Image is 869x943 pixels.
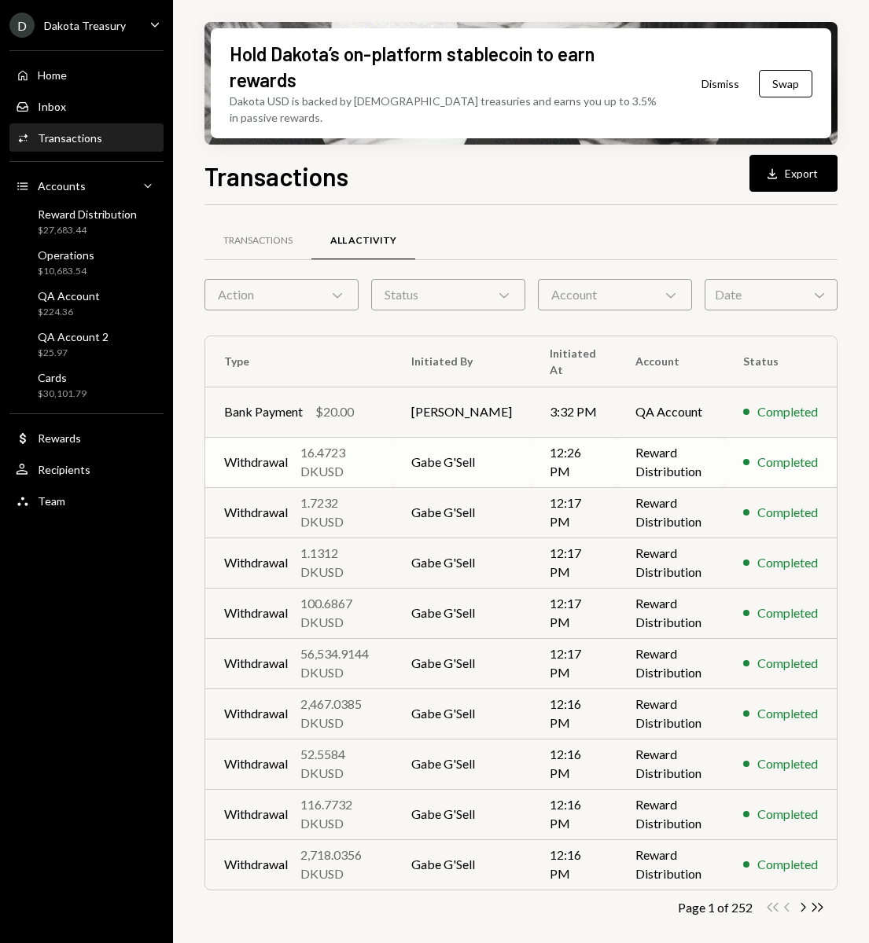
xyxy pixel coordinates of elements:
div: Withdrawal [224,604,288,622]
div: $30,101.79 [38,387,87,401]
a: Home [9,61,164,89]
th: Initiated By [392,336,531,387]
div: 1.7232 DKUSD [300,494,374,531]
td: 12:16 PM [531,789,617,839]
td: 12:17 PM [531,588,617,638]
td: 12:17 PM [531,638,617,688]
a: All Activity [311,221,415,261]
a: QA Account 2$25.97 [9,325,164,363]
div: 2,718.0356 DKUSD [300,846,374,883]
div: 1.1312 DKUSD [300,544,374,582]
td: Gabe G'Sell [392,739,531,789]
div: Withdrawal [224,654,288,673]
td: Gabe G'Sell [392,538,531,588]
h1: Transactions [204,160,348,192]
div: Bank Payment [224,402,303,421]
td: 12:17 PM [531,487,617,538]
th: Type [205,336,392,387]
button: Dismiss [682,65,759,102]
a: Inbox [9,92,164,120]
div: Accounts [38,179,86,193]
a: Cards$30,101.79 [9,366,164,404]
a: QA Account$224.36 [9,284,164,322]
td: 12:26 PM [531,437,617,487]
div: Withdrawal [224,503,288,522]
div: Page 1 of 252 [678,900,753,915]
td: Reward Distribution [617,839,724,890]
div: $25.97 [38,347,109,360]
th: Account [617,336,724,387]
div: Withdrawal [224,855,288,874]
div: Completed [757,453,818,472]
td: 12:17 PM [531,538,617,588]
td: [PERSON_NAME] [392,387,531,437]
td: Reward Distribution [617,538,724,588]
div: Transactions [223,234,293,248]
div: Home [38,68,67,82]
div: Completed [757,553,818,572]
td: 12:16 PM [531,688,617,739]
div: Withdrawal [224,805,288,824]
div: Recipients [38,463,90,476]
div: Hold Dakota’s on-platform stablecoin to earn rewards [230,41,654,93]
div: 100.6867 DKUSD [300,594,374,632]
div: $224.36 [38,306,100,319]
a: Reward Distribution$27,683.44 [9,203,164,240]
div: Completed [757,805,818,824]
div: Completed [757,503,818,522]
div: $27,683.44 [38,224,137,237]
div: $20.00 [315,402,354,421]
td: Gabe G'Sell [392,839,531,890]
th: Status [724,336,837,387]
td: Reward Distribution [617,789,724,839]
td: 12:16 PM [531,739,617,789]
div: Withdrawal [224,553,288,572]
td: Gabe G'Sell [392,789,531,839]
div: $10,683.54 [38,265,94,278]
div: Transactions [38,131,102,145]
a: Operations$10,683.54 [9,244,164,281]
td: Gabe G'Sell [392,588,531,638]
div: Withdrawal [224,754,288,773]
td: Gabe G'Sell [392,638,531,688]
div: Date [705,279,838,310]
div: Completed [757,754,818,773]
div: D [9,13,35,38]
td: Reward Distribution [617,739,724,789]
a: Rewards [9,424,164,452]
td: Reward Distribution [617,688,724,739]
div: Cards [38,371,87,384]
th: Initiated At [531,336,617,387]
div: Status [371,279,525,310]
div: Account [538,279,692,310]
div: Action [204,279,359,310]
td: Gabe G'Sell [392,437,531,487]
div: 2,467.0385 DKUSD [300,695,374,732]
div: Completed [757,604,818,622]
a: Team [9,486,164,515]
div: All Activity [330,234,396,248]
div: Rewards [38,431,81,445]
div: 56,534.9144 DKUSD [300,644,374,682]
div: Withdrawal [224,453,288,472]
div: 52.5584 DKUSD [300,745,374,783]
div: Completed [757,402,818,421]
a: Accounts [9,171,164,200]
div: Completed [757,704,818,723]
div: Dakota Treasury [44,19,126,32]
div: Completed [757,654,818,673]
a: Transactions [204,221,311,261]
td: Reward Distribution [617,437,724,487]
td: Reward Distribution [617,487,724,538]
div: Inbox [38,100,66,113]
button: Export [749,155,838,192]
td: Reward Distribution [617,638,724,688]
button: Swap [759,70,812,97]
div: Completed [757,855,818,874]
a: Transactions [9,123,164,152]
td: 12:16 PM [531,839,617,890]
div: Dakota USD is backed by [DEMOGRAPHIC_DATA] treasuries and earns you up to 3.5% in passive rewards. [230,93,667,126]
div: QA Account [38,289,100,303]
div: Operations [38,248,94,262]
td: Gabe G'Sell [392,487,531,538]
